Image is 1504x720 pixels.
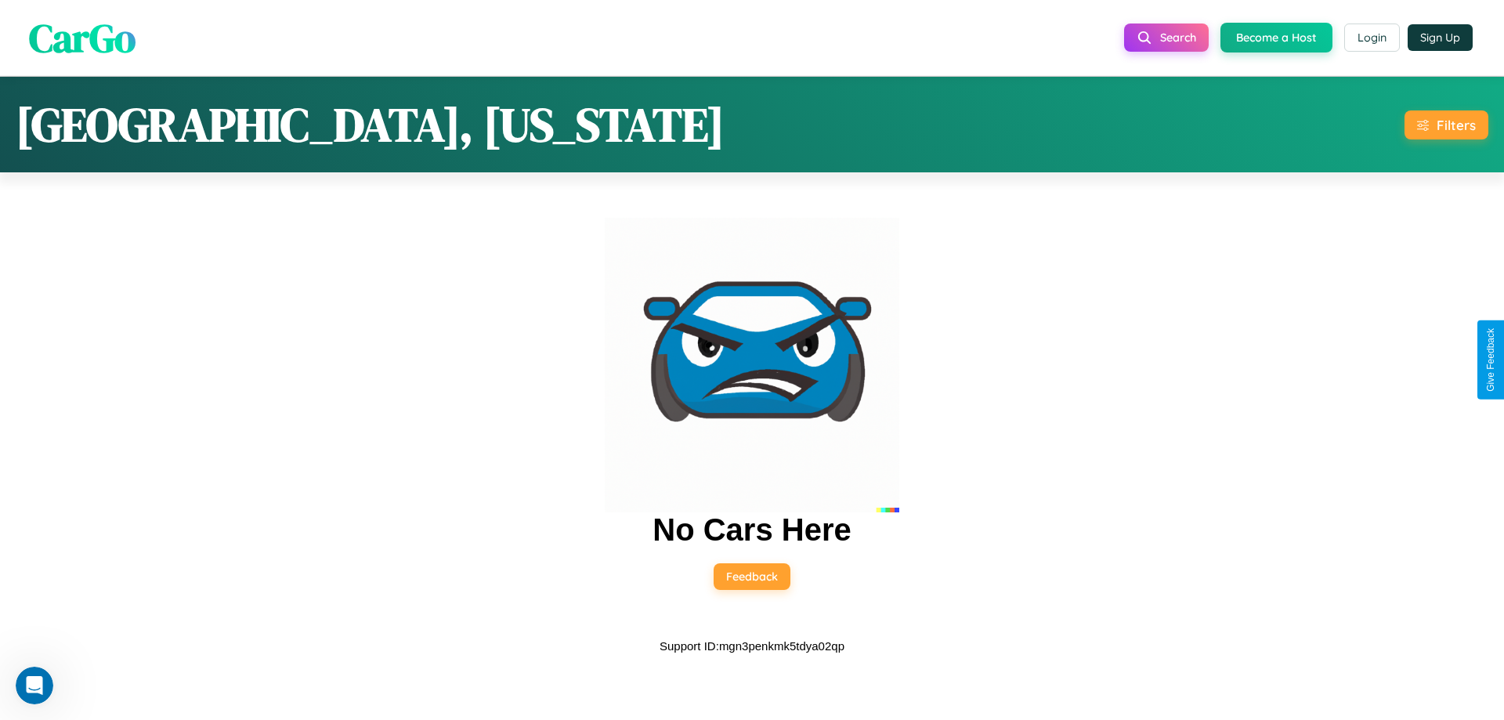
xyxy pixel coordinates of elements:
p: Support ID: mgn3penkmk5tdya02qp [660,635,844,657]
button: Login [1344,24,1400,52]
button: Sign Up [1408,24,1473,51]
button: Feedback [714,563,790,590]
img: car [605,218,899,512]
div: Give Feedback [1485,328,1496,392]
button: Filters [1405,110,1488,139]
iframe: Intercom live chat [16,667,53,704]
span: CarGo [29,10,136,64]
h2: No Cars Here [653,512,851,548]
button: Search [1124,24,1209,52]
div: Filters [1437,117,1476,133]
span: Search [1160,31,1196,45]
h1: [GEOGRAPHIC_DATA], [US_STATE] [16,92,725,157]
button: Become a Host [1220,23,1332,52]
